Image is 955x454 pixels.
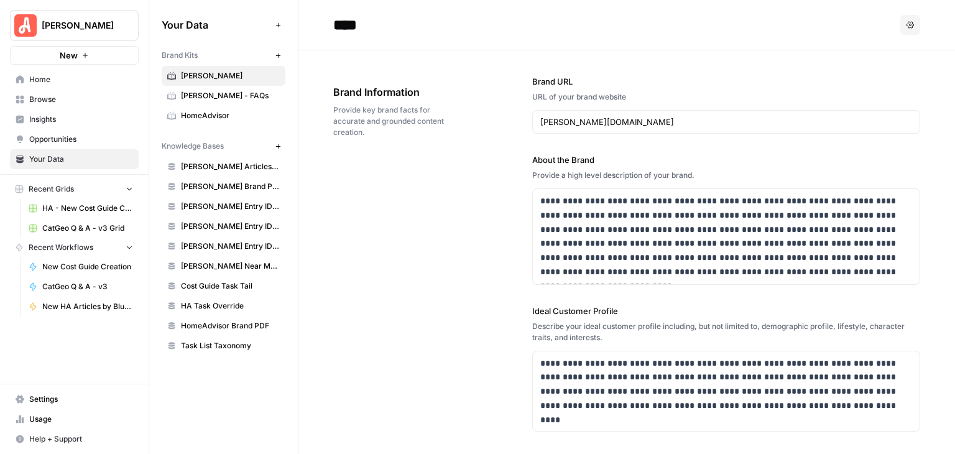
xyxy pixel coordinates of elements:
span: [PERSON_NAME] Entry IDs: Unified Task [181,241,280,252]
a: New Cost Guide Creation [23,257,139,277]
button: Recent Workflows [10,238,139,257]
a: HA Task Override [162,296,285,316]
div: Describe your ideal customer profile including, but not limited to, demographic profile, lifestyl... [532,321,920,343]
a: Cost Guide Task Tail [162,276,285,296]
span: HomeAdvisor [181,110,280,121]
span: Usage [29,414,133,425]
a: [PERSON_NAME] Near Me Sitemap [162,256,285,276]
span: Your Data [162,17,270,32]
a: Your Data [10,149,139,169]
span: HA - New Cost Guide Creation Grid [42,203,133,214]
span: [PERSON_NAME] [42,19,117,32]
span: [PERSON_NAME] Articles Sitemaps [181,161,280,172]
span: Cost Guide Task Tail [181,280,280,292]
span: Recent Workflows [29,242,93,253]
span: Your Data [29,154,133,165]
a: CatGeo Q & A - v3 Grid [23,218,139,238]
span: Browse [29,94,133,105]
span: [PERSON_NAME] Brand PDF [181,181,280,192]
label: Ideal Customer Profile [532,305,920,317]
span: Home [29,74,133,85]
span: New HA Articles by Blueprint [42,301,133,312]
a: Browse [10,90,139,109]
a: HA - New Cost Guide Creation Grid [23,198,139,218]
a: New HA Articles by Blueprint [23,297,139,317]
a: Usage [10,409,139,429]
button: Help + Support [10,429,139,449]
a: Insights [10,109,139,129]
a: [PERSON_NAME] Entry IDs: Location [162,197,285,216]
div: Provide a high level description of your brand. [532,170,920,181]
span: [PERSON_NAME] - FAQs [181,90,280,101]
span: New [60,49,78,62]
span: HomeAdvisor Brand PDF [181,320,280,331]
a: Opportunities [10,129,139,149]
button: Workspace: Angi [10,10,139,41]
span: [PERSON_NAME] Near Me Sitemap [181,261,280,272]
input: www.sundaysoccer.com [540,116,912,128]
label: About the Brand [532,154,920,166]
a: [PERSON_NAME] Articles Sitemaps [162,157,285,177]
a: [PERSON_NAME] [162,66,285,86]
span: [PERSON_NAME] Entry IDs: Location [181,201,280,212]
span: New Cost Guide Creation [42,261,133,272]
span: [PERSON_NAME] Entry IDs: Questions [181,221,280,232]
a: Settings [10,389,139,409]
a: [PERSON_NAME] Brand PDF [162,177,285,197]
a: HomeAdvisor Brand PDF [162,316,285,336]
button: Recent Grids [10,180,139,198]
span: HA Task Override [181,300,280,312]
button: New [10,46,139,65]
a: Home [10,70,139,90]
span: Recent Grids [29,183,74,195]
img: Angi Logo [14,14,37,37]
span: Brand Information [333,85,463,100]
a: [PERSON_NAME] - FAQs [162,86,285,106]
span: Knowledge Bases [162,141,224,152]
a: [PERSON_NAME] Entry IDs: Unified Task [162,236,285,256]
a: Task List Taxonomy [162,336,285,356]
span: Help + Support [29,433,133,445]
a: [PERSON_NAME] Entry IDs: Questions [162,216,285,236]
span: Settings [29,394,133,405]
div: URL of your brand website [532,91,920,103]
span: [PERSON_NAME] [181,70,280,81]
span: CatGeo Q & A - v3 Grid [42,223,133,234]
span: Insights [29,114,133,125]
span: Provide key brand facts for accurate and grounded content creation. [333,104,463,138]
span: Brand Kits [162,50,198,61]
a: HomeAdvisor [162,106,285,126]
span: CatGeo Q & A - v3 [42,281,133,292]
label: Brand URL [532,75,920,88]
span: Opportunities [29,134,133,145]
a: CatGeo Q & A - v3 [23,277,139,297]
span: Task List Taxonomy [181,340,280,351]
